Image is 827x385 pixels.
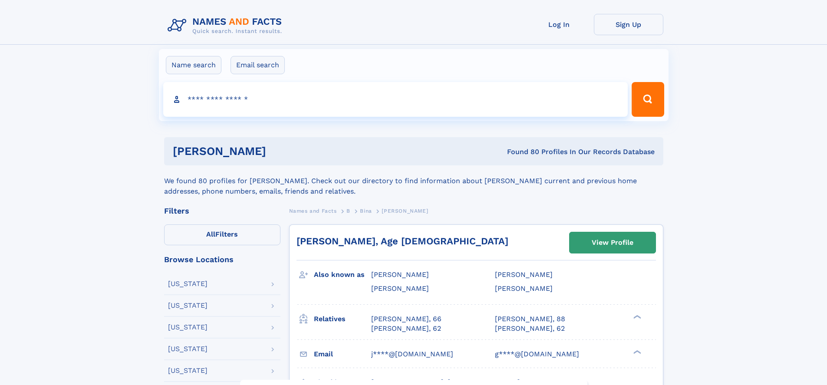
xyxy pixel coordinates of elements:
span: Bina [360,208,372,214]
span: All [206,230,215,238]
div: Found 80 Profiles In Our Records Database [386,147,655,157]
h3: Email [314,347,371,362]
div: Filters [164,207,280,215]
label: Email search [231,56,285,74]
a: Names and Facts [289,205,337,216]
a: Log In [524,14,594,35]
a: Bina [360,205,372,216]
div: ❯ [631,314,642,319]
span: [PERSON_NAME] [371,270,429,279]
div: Browse Locations [164,256,280,263]
div: [US_STATE] [168,367,208,374]
div: [US_STATE] [168,302,208,309]
span: [PERSON_NAME] [382,208,428,214]
label: Filters [164,224,280,245]
a: B [346,205,350,216]
label: Name search [166,56,221,74]
div: We found 80 profiles for [PERSON_NAME]. Check out our directory to find information about [PERSON... [164,165,663,197]
a: View Profile [570,232,656,253]
a: [PERSON_NAME], 62 [371,324,441,333]
input: search input [163,82,628,117]
h3: Also known as [314,267,371,282]
a: [PERSON_NAME], 62 [495,324,565,333]
h3: Relatives [314,312,371,326]
button: Search Button [632,82,664,117]
a: [PERSON_NAME], 88 [495,314,565,324]
span: [PERSON_NAME] [495,270,553,279]
a: Sign Up [594,14,663,35]
div: [US_STATE] [168,346,208,352]
span: B [346,208,350,214]
h1: [PERSON_NAME] [173,146,387,157]
span: [PERSON_NAME] [371,284,429,293]
a: [PERSON_NAME], Age [DEMOGRAPHIC_DATA] [297,236,508,247]
span: [PERSON_NAME] [495,284,553,293]
div: [US_STATE] [168,324,208,331]
div: View Profile [592,233,633,253]
div: [US_STATE] [168,280,208,287]
a: [PERSON_NAME], 66 [371,314,442,324]
img: Logo Names and Facts [164,14,289,37]
div: ❯ [631,349,642,355]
